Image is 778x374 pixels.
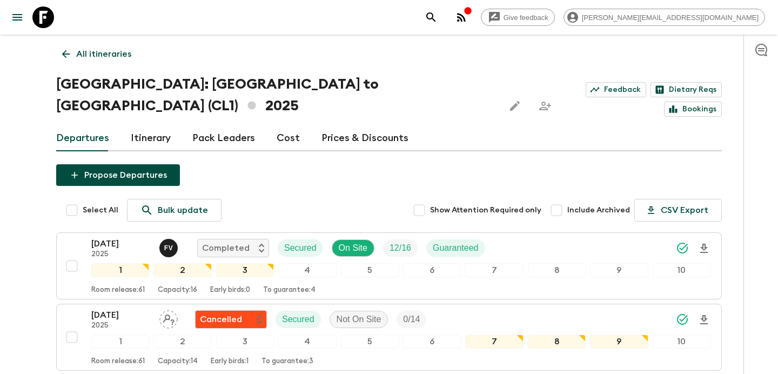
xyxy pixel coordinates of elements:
svg: Download Onboarding [697,313,710,326]
a: Departures [56,125,109,151]
a: All itineraries [56,43,137,65]
a: Bulk update [127,199,222,222]
p: On Site [339,242,367,255]
a: Pack Leaders [192,125,255,151]
p: Capacity: 16 [158,286,197,295]
p: Cancelled [200,313,242,326]
svg: Synced Successfully [676,313,689,326]
button: search adventures [420,6,442,28]
button: menu [6,6,28,28]
span: Assign pack leader [159,313,178,322]
h1: [GEOGRAPHIC_DATA]: [GEOGRAPHIC_DATA] to [GEOGRAPHIC_DATA] (CL1) 2025 [56,74,495,117]
p: All itineraries [76,48,131,61]
svg: Synced Successfully [676,242,689,255]
div: On Site [332,239,374,257]
a: Cost [277,125,300,151]
p: Completed [202,242,250,255]
p: 2025 [91,322,151,330]
a: Feedback [586,82,646,97]
p: Not On Site [337,313,381,326]
div: Secured [276,311,321,328]
p: [DATE] [91,309,151,322]
div: 9 [590,335,648,349]
span: Share this itinerary [534,95,556,117]
div: 4 [278,335,336,349]
div: 6 [403,263,461,277]
div: 4 [278,263,336,277]
button: Edit this itinerary [504,95,526,117]
div: 6 [403,335,461,349]
span: Show Attention Required only [430,205,541,216]
span: Give feedback [498,14,554,22]
div: 8 [528,263,586,277]
div: Trip Fill [397,311,426,328]
p: To guarantee: 3 [261,357,313,366]
p: 0 / 14 [403,313,420,326]
div: Flash Pack cancellation [195,310,267,329]
p: Capacity: 14 [158,357,198,366]
div: 1 [91,263,149,277]
button: [DATE]2025Francisco ValeroCompletedSecuredOn SiteTrip FillGuaranteed12345678910Room release:61Cap... [56,232,722,299]
div: 8 [528,335,586,349]
div: 5 [341,263,399,277]
p: Guaranteed [433,242,479,255]
span: [PERSON_NAME][EMAIL_ADDRESS][DOMAIN_NAME] [576,14,764,22]
div: 7 [465,263,523,277]
span: Include Archived [567,205,630,216]
a: Prices & Discounts [321,125,408,151]
div: 2 [153,263,211,277]
button: Propose Departures [56,164,180,186]
div: 3 [216,335,274,349]
div: 10 [653,335,710,349]
div: Secured [278,239,323,257]
div: 1 [91,335,149,349]
div: 3 [216,263,274,277]
button: CSV Export [634,199,722,222]
p: Secured [284,242,317,255]
p: To guarantee: 4 [263,286,316,295]
button: [DATE]2025Assign pack leaderFlash Pack cancellationSecuredNot On SiteTrip Fill12345678910Room rel... [56,304,722,371]
a: Dietary Reqs [650,82,722,97]
p: Secured [282,313,314,326]
p: 2025 [91,250,151,259]
div: 7 [465,335,523,349]
p: Early birds: 0 [210,286,250,295]
div: [PERSON_NAME][EMAIL_ADDRESS][DOMAIN_NAME] [564,9,765,26]
p: Room release: 61 [91,286,145,295]
p: 12 / 16 [390,242,411,255]
div: Trip Fill [383,239,418,257]
p: Room release: 61 [91,357,145,366]
p: [DATE] [91,237,151,250]
a: Give feedback [481,9,555,26]
div: 10 [653,263,710,277]
span: Select All [83,205,118,216]
p: Bulk update [158,204,208,217]
div: 5 [341,335,399,349]
a: Bookings [664,102,722,117]
a: Itinerary [131,125,171,151]
div: 9 [590,263,648,277]
span: Francisco Valero [159,242,180,251]
div: 2 [153,335,211,349]
p: Early birds: 1 [211,357,249,366]
svg: Download Onboarding [697,242,710,255]
div: Not On Site [330,311,388,328]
